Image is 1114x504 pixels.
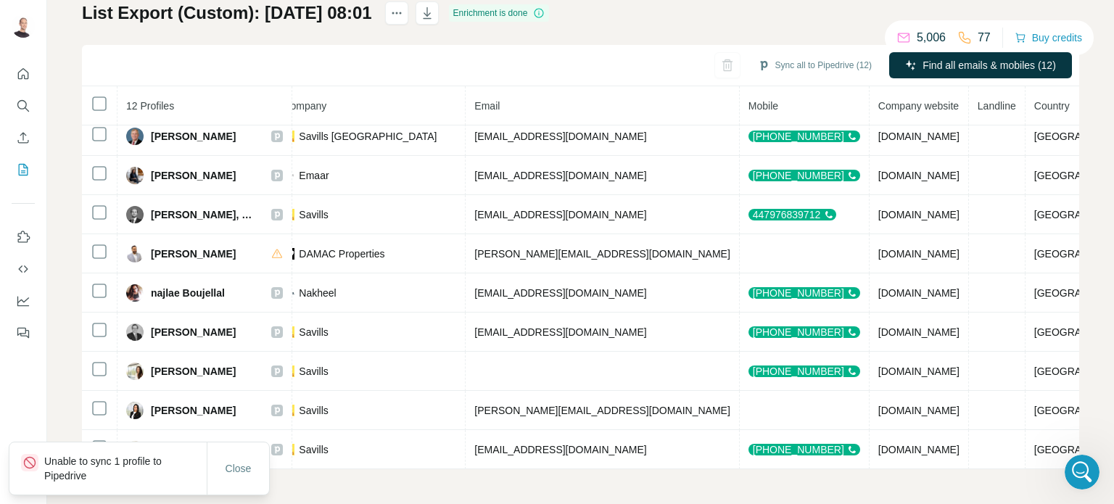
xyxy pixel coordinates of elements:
[12,93,35,119] button: Search
[12,288,35,314] button: Dashboard
[44,454,207,483] p: Unable to sync 1 profile to Pipedrive
[748,209,836,220] div: 447976839712
[151,286,225,300] span: najlae Boujellal
[385,1,408,25] button: actions
[75,407,147,417] span: Conversations
[15,296,275,397] img: How to find emails from LinkedIn profiles
[126,167,144,184] img: Avatar
[878,287,960,299] span: [DOMAIN_NAME]
[126,245,144,263] img: Avatar
[878,131,960,142] span: [DOMAIN_NAME]
[126,363,144,380] img: Avatar
[151,129,236,144] span: [PERSON_NAME]
[12,224,35,250] button: Use Surfe on LinkedIn
[241,54,267,80] img: Profile image for Aurélie
[283,100,326,112] span: Company
[255,6,281,32] div: Fermer
[299,129,437,144] span: Savills [GEOGRAPHIC_DATA]
[82,1,372,25] h1: List Export (Custom): [DATE] 08:01
[126,441,144,458] img: Avatar
[30,260,234,276] div: Hi there,
[151,364,236,379] span: [PERSON_NAME]
[474,405,730,416] span: [PERSON_NAME][EMAIL_ADDRESS][DOMAIN_NAME]
[126,402,144,419] img: Avatar
[126,206,144,223] img: Avatar
[978,29,991,46] p: 77
[878,170,960,181] span: [DOMAIN_NAME]
[215,455,262,482] button: Close
[474,248,730,260] span: [PERSON_NAME][EMAIL_ADDRESS][DOMAIN_NAME]
[226,461,252,476] span: Close
[299,364,328,379] span: Savills
[299,286,336,300] span: Nakheel
[12,61,35,87] button: Quick start
[17,67,215,83] sub: De l’équipe Surfe
[30,227,234,257] div: How to export leads from LinkedIn Sales Navigator to a Spreadsheet
[243,407,265,417] span: Aide
[474,209,646,220] span: [EMAIL_ADDRESS][DOMAIN_NAME]
[299,207,328,222] span: Savills
[299,168,329,183] span: Emaar
[878,100,959,112] span: Company website
[299,403,328,418] span: Savills
[878,248,960,260] span: [DOMAIN_NAME]
[151,207,257,222] span: [PERSON_NAME], MRICS
[748,131,860,142] div: [PHONE_NUMBER]
[145,371,218,429] button: Actualités
[218,371,290,429] button: Aide
[126,323,144,341] img: Avatar
[12,157,35,183] button: My lists
[474,131,646,142] span: [EMAIL_ADDRESS][DOMAIN_NAME]
[107,7,186,31] h1: Actualités
[151,168,236,183] span: [PERSON_NAME]
[878,326,960,338] span: [DOMAIN_NAME]
[748,444,860,455] div: [PHONE_NUMBER]
[299,442,328,457] span: Savills
[151,403,236,418] span: [PERSON_NAME]
[748,100,778,112] span: Mobile
[923,58,1056,73] span: Find all emails & mobiles (12)
[216,54,242,80] img: Profile image for Christian
[151,325,236,339] span: [PERSON_NAME]
[474,170,646,181] span: [EMAIL_ADDRESS][DOMAIN_NAME]
[1015,28,1082,48] button: Buy credits
[878,405,960,416] span: [DOMAIN_NAME]
[748,170,860,181] div: [PHONE_NUMBER]
[878,365,960,377] span: [DOMAIN_NAME]
[126,100,174,112] span: 12 Profiles
[151,247,236,261] span: [PERSON_NAME]
[1065,455,1099,489] iframe: Intercom live chat
[299,325,328,339] span: Savills
[126,128,144,145] img: Avatar
[12,15,35,38] img: Avatar
[878,444,960,455] span: [DOMAIN_NAME]
[12,320,35,346] button: Feedback
[978,100,1016,112] span: Landline
[748,365,860,377] div: [PHONE_NUMBER]
[889,52,1072,78] button: Find all emails & mobiles (12)
[474,100,500,112] span: Email
[15,104,276,288] div: How to export leads from LinkedIn Sales Navigator to a SpreadsheetHow to export leads from Linked...
[12,125,35,151] button: Enrich CSV
[878,209,960,220] span: [DOMAIN_NAME]
[474,287,646,299] span: [EMAIL_ADDRESS][DOMAIN_NAME]
[12,256,35,282] button: Use Surfe API
[748,287,860,299] div: [PHONE_NUMBER]
[15,105,275,207] img: How to export leads from LinkedIn Sales Navigator to a Spreadsheet
[474,326,646,338] span: [EMAIL_ADDRESS][DOMAIN_NAME]
[449,4,550,22] div: Enrichment is done
[748,54,882,76] button: Sync all to Pipedrive (12)
[73,371,145,429] button: Conversations
[1034,100,1070,112] span: Country
[917,29,946,46] p: 5,006
[152,407,210,417] span: Actualités
[474,444,646,455] span: [EMAIL_ADDRESS][DOMAIN_NAME]
[126,284,144,302] img: Avatar
[299,247,384,261] span: DAMAC Properties
[17,50,215,67] h2: Les plus récentes
[748,326,860,338] div: [PHONE_NUMBER]
[18,407,54,417] span: Accueil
